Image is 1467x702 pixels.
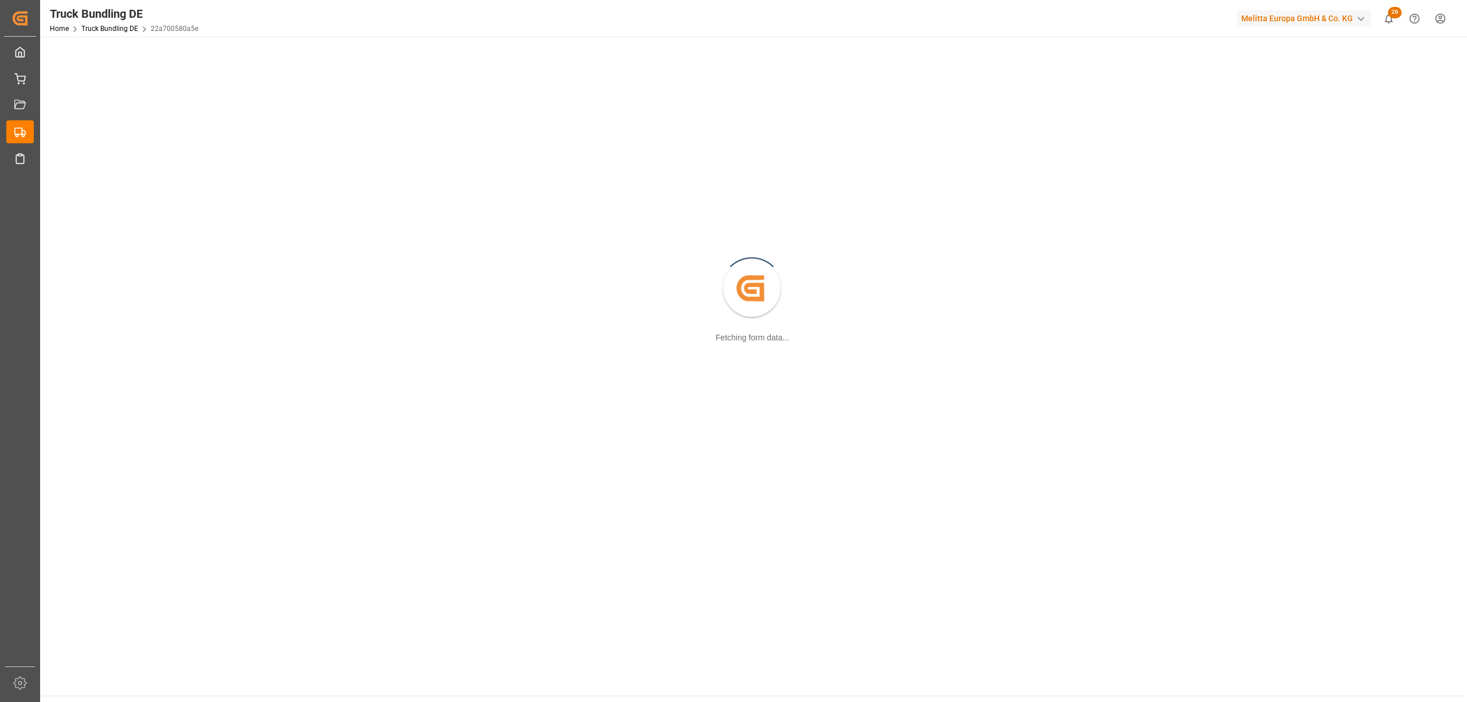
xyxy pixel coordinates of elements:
div: Truck Bundling DE [50,5,198,22]
button: show 26 new notifications [1376,6,1402,32]
a: Truck Bundling DE [81,25,138,33]
button: Help Center [1402,6,1427,32]
div: Fetching form data... [716,332,789,344]
button: Melitta Europa GmbH & Co. KG [1237,7,1376,29]
div: Melitta Europa GmbH & Co. KG [1237,10,1371,27]
a: Home [50,25,69,33]
span: 26 [1388,7,1402,18]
